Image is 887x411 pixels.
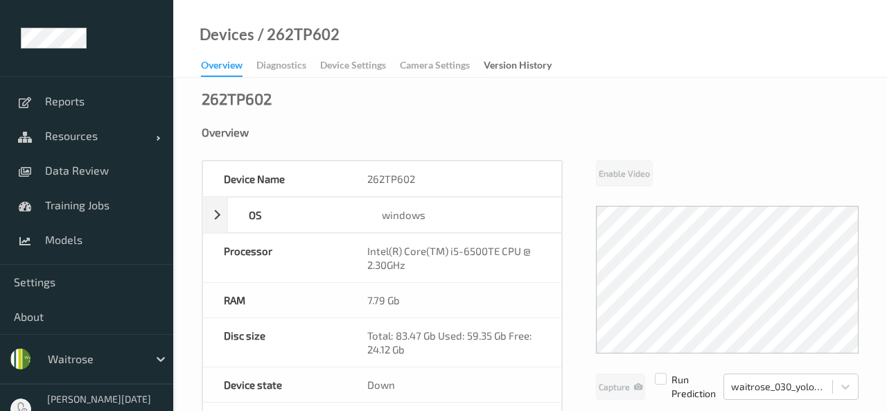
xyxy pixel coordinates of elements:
[484,56,565,76] a: Version History
[201,56,256,77] a: Overview
[645,373,723,401] span: Run Prediction
[203,283,346,317] div: RAM
[202,125,859,139] div: Overview
[346,161,561,196] div: 262TP602
[203,161,346,196] div: Device Name
[254,28,340,42] div: / 262TP602
[346,283,561,317] div: 7.79 Gb
[346,318,561,367] div: Total: 83.47 Gb Used: 59.35 Gb Free: 24.12 Gb
[596,374,645,400] button: Capture
[228,198,362,232] div: OS
[346,367,561,402] div: Down
[361,198,561,232] div: windows
[200,28,254,42] a: Devices
[203,318,346,367] div: Disc size
[346,234,561,282] div: Intel(R) Core(TM) i5-6500TE CPU @ 2.30GHz
[202,91,272,105] div: 262TP602
[596,160,653,186] button: Enable Video
[203,234,346,282] div: Processor
[484,58,552,76] div: Version History
[202,197,562,233] div: OSwindows
[201,58,243,77] div: Overview
[203,367,346,402] div: Device state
